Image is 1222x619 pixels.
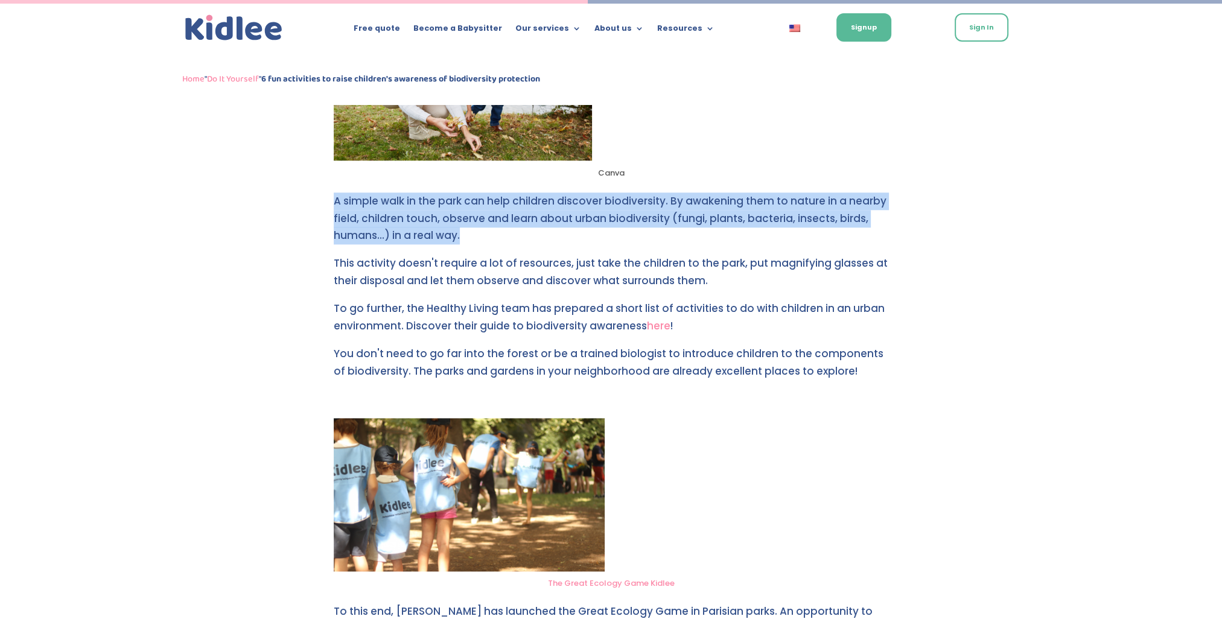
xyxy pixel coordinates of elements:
a: About us [594,24,644,37]
a: Do It Yourself [207,72,259,86]
a: Sign In [955,13,1008,42]
a: The Great Ecology Game Kidlee [548,577,675,589]
strong: 6 fun activities to raise children's awareness of biodiversity protection [261,72,540,86]
img: Biodiversity [334,418,605,571]
img: logo_kidlee_blue [182,12,285,44]
p: You don't need to go far into the forest or be a trained biologist to introduce children to the c... [334,345,889,390]
a: Home [182,72,205,86]
a: Signup [836,13,891,42]
p: This activity doesn't require a lot of resources, just take the children to the park, put magnify... [334,255,889,300]
figcaption: Canva [334,165,889,182]
a: Free quote [354,24,400,37]
a: Become a Babysitter [413,24,502,37]
img: English [789,25,800,32]
span: " " [182,72,540,86]
a: Kidlee Logo [182,12,285,44]
a: Resources [657,24,714,37]
a: here [647,319,670,333]
a: Our services [515,24,581,37]
p: To go further, the Healthy Living team has prepared a short list of activities to do with childre... [334,300,889,345]
p: A simple walk in the park can help children discover biodiversity. By awakening them to nature in... [334,192,889,255]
